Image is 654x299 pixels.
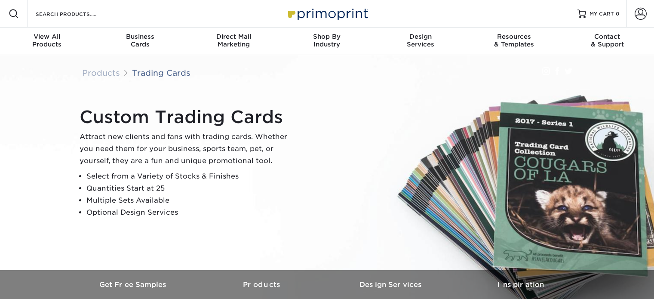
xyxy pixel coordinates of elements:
span: 0 [616,11,620,17]
h3: Inspiration [456,281,585,289]
a: BusinessCards [93,28,187,55]
a: Contact& Support [561,28,654,55]
a: Resources& Templates [467,28,560,55]
li: Optional Design Services [86,207,295,219]
span: MY CART [590,10,614,18]
span: Design [374,33,467,40]
div: & Templates [467,33,560,48]
a: Design Services [327,270,456,299]
a: Get Free Samples [69,270,198,299]
a: Products [82,68,120,77]
h3: Get Free Samples [69,281,198,289]
div: Services [374,33,467,48]
div: Marketing [187,33,280,48]
li: Multiple Sets Available [86,194,295,207]
a: Shop ByIndustry [280,28,374,55]
span: Contact [561,33,654,40]
p: Attract new clients and fans with trading cards. Whether you need them for your business, sports ... [80,131,295,167]
a: DesignServices [374,28,467,55]
div: Cards [93,33,187,48]
span: Shop By [280,33,374,40]
img: Primoprint [284,4,370,23]
span: Direct Mail [187,33,280,40]
input: SEARCH PRODUCTS..... [35,9,119,19]
div: & Support [561,33,654,48]
h3: Design Services [327,281,456,289]
a: Inspiration [456,270,585,299]
span: Business [93,33,187,40]
h1: Custom Trading Cards [80,107,295,127]
h3: Products [198,281,327,289]
a: Direct MailMarketing [187,28,280,55]
li: Select from a Variety of Stocks & Finishes [86,170,295,182]
div: Industry [280,33,374,48]
a: Products [198,270,327,299]
li: Quantities Start at 25 [86,182,295,194]
span: Resources [467,33,560,40]
a: Trading Cards [132,68,190,77]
